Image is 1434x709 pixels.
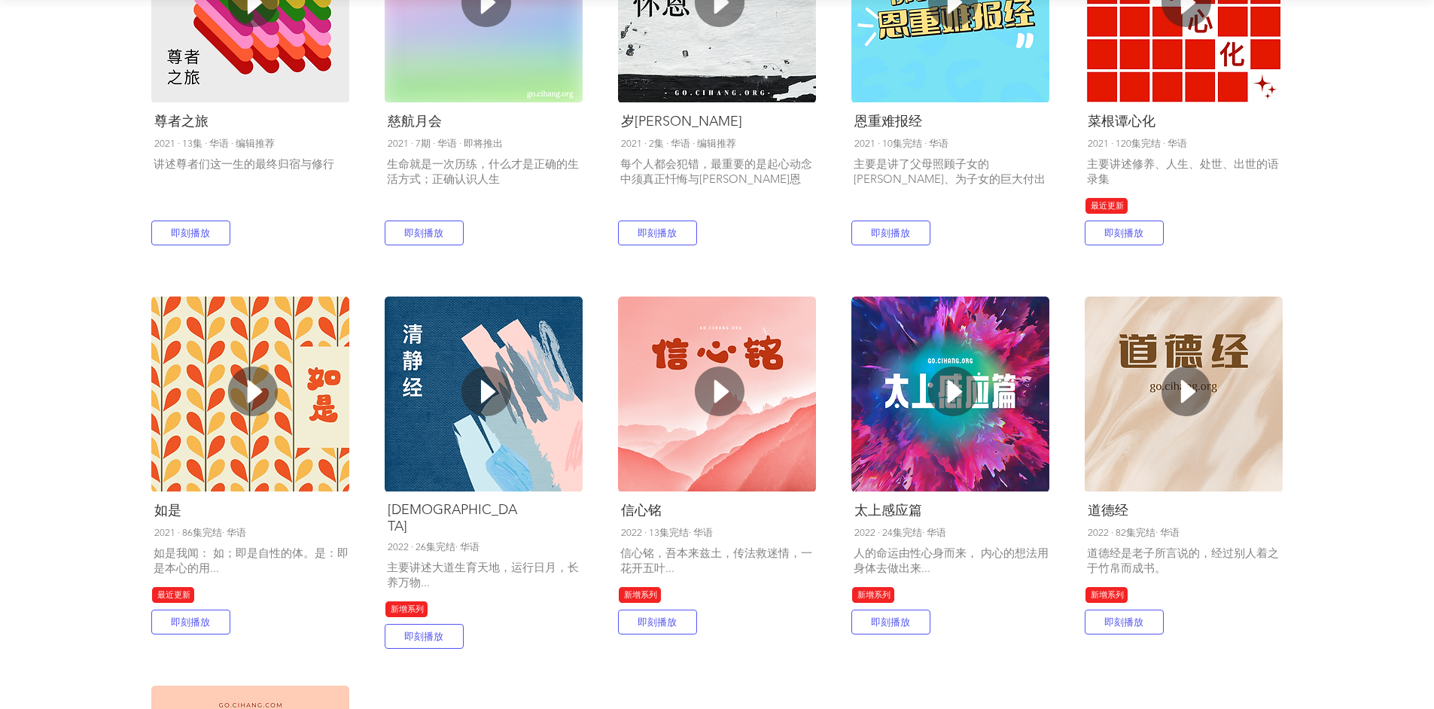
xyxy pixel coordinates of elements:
div: 最近更新 [1083,199,1125,215]
div: 新增系列 [617,588,659,604]
div: 新增系列 [383,602,425,618]
span: 完结 [669,527,689,538]
div: 最近更新 [150,588,192,604]
a: 即刻播放 [1085,610,1164,634]
div: 新增系列 [850,588,892,604]
a: 即刻播放 [385,221,464,245]
a: 岁[PERSON_NAME] [621,113,742,129]
span: 即刻播放 [638,226,677,239]
span: 即刻播放 [638,615,677,628]
a: 2022 · 26集完结· 华语 [388,541,480,552]
div: 经典解说 [854,507,903,528]
div: 经典解说 [620,118,670,139]
span: 太上感应篇 [854,502,922,519]
span: 讲述尊者们这一生的最终归宿与修行 [154,157,334,171]
a: 即刻播放 [851,610,930,634]
div: 最近更新 [1087,118,1137,139]
span: 即刻播放 [404,226,443,239]
div: 经典解说 [620,507,670,528]
img: 经典解说13-AlbumCover信心铭.png [618,297,816,492]
span: 2022 · 13集 [621,527,669,538]
div: 经典解说 [387,507,437,528]
a: 每个人都会犯错，最重要的是起心动念中须真正忏悔与[PERSON_NAME]恩 [620,157,812,186]
span: 新增系列 [1091,589,1124,601]
a: 尊者之旅 [154,113,209,129]
span: 即刻播放 [404,629,443,643]
span: 主要讲述修养、人生、处世、出世的语录集 [1087,157,1279,186]
span: 即刻播放 [871,226,910,239]
a: 2021 · 13集 · 华语 · 编辑推荐 [154,138,275,149]
span: · 华语 [222,527,246,538]
a: 2022 · 13集完结· 华语 [621,527,713,538]
span: 最近更新 [157,589,190,601]
span: 即刻播放 [1104,226,1143,239]
span: 新增系列 [857,589,891,601]
span: 2022 · 82集 [1088,527,1136,538]
a: 即刻播放 [618,610,697,634]
span: 完结 [1136,527,1155,538]
div: 经典解说 [854,118,903,139]
span: 最近更新 [1091,200,1124,211]
div: 新增系列 [1083,588,1125,604]
div: 即将推出 [387,118,437,139]
a: 信心铭，吾本来兹土，传法救迷情，一花开五叶... [620,546,812,575]
img: 经典解说14-AlbumCover太上感应篇.png [851,297,1049,492]
a: 即刻播放 [151,221,230,245]
a: 慈航月会 [388,113,442,129]
span: · 华语 [922,527,946,538]
a: 2021 · 10集完结 · 华语 [854,138,948,149]
span: 2021 · 86集 [154,527,202,538]
a: 2021 · 2集 · 华语 · 编辑推荐 [621,138,736,149]
span: 完结 [436,541,455,552]
span: 即刻播放 [871,615,910,628]
div: 经典解说 [154,507,203,528]
a: 恩重难报经 [854,113,922,129]
span: 2022 · 24集 [854,527,903,538]
a: [DEMOGRAPHIC_DATA] [388,501,517,534]
div: 最新上榜 [154,118,203,139]
span: 新增系列 [391,604,424,615]
a: 主要是讲了父母照顾子女的[PERSON_NAME]、为子女的巨大付出 [854,157,1046,186]
a: 生命就是一次历练，什么才是正确的生活方式；正确认识人生 [387,157,579,186]
a: 2021 · 7期 · 华语 · 即将推出 [388,138,503,149]
a: 信心铭 [621,502,662,519]
span: 完结 [903,527,922,538]
div: 经典解说 [1087,507,1137,528]
a: 如是 [154,502,181,519]
a: 菜根谭心化 [1088,113,1155,129]
span: 2021 · 120集完结 · 华语 [1088,138,1187,149]
img: 经典��解说12-AlbumCover清静经.png [385,297,583,492]
a: 人的命运由性心身而来， 内心的想法用身体去做出来... [854,546,1049,575]
a: 即刻播放 [618,221,697,245]
span: 新增系列 [624,589,657,601]
span: · 华语 [455,541,480,552]
span: 即刻播放 [171,226,210,239]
